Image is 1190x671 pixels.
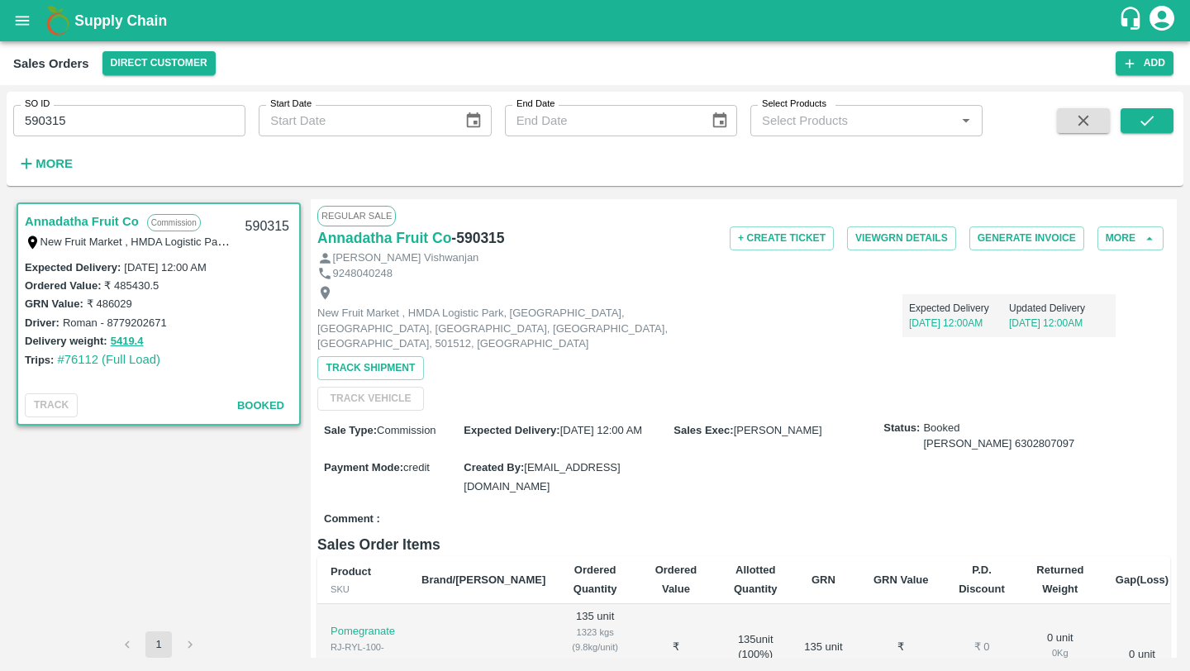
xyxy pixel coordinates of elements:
a: #76112 (Full Load) [57,353,160,366]
label: SO ID [25,98,50,111]
input: End Date [505,105,697,136]
label: Start Date [270,98,312,111]
div: 0 Kg [1031,645,1089,660]
p: 9248040248 [333,266,393,282]
button: Track Shipment [317,356,424,380]
button: Choose date [704,105,735,136]
label: Delivery weight: [25,335,107,347]
a: Supply Chain [74,9,1118,32]
b: Allotted Quantity [734,564,778,594]
p: Commission [147,214,201,231]
span: Booked [923,421,1074,451]
span: Booked [237,399,284,412]
span: [EMAIL_ADDRESS][DOMAIN_NAME] [464,461,620,492]
b: Supply Chain [74,12,167,29]
button: 5419.4 [111,332,144,351]
button: More [13,150,77,178]
nav: pagination navigation [112,631,206,658]
a: Annadatha Fruit Co [25,211,139,232]
input: Enter SO ID [13,105,245,136]
b: Brand/[PERSON_NAME] [421,573,545,586]
h6: - 590315 [451,226,504,250]
span: [PERSON_NAME] [734,424,822,436]
label: GRN Value: [25,297,83,310]
img: logo [41,4,74,37]
p: [DATE] 12:00AM [909,316,1009,331]
label: Expected Delivery : [464,424,559,436]
label: Expected Delivery : [25,261,121,274]
div: RJ-RYL-100-150 [331,640,395,670]
div: ₹ 0 / Unit [959,654,1005,669]
b: GRN [812,573,835,586]
button: Select DC [102,51,216,75]
p: Pomegranate [331,624,395,640]
input: Select Products [755,110,950,131]
label: Sale Type : [324,424,377,436]
p: Expected Delivery [909,301,1009,316]
label: Ordered Value: [25,279,101,292]
a: Annadatha Fruit Co [317,226,451,250]
label: [DATE] 12:00 AM [124,261,206,274]
p: [DATE] 12:00AM [1009,316,1109,331]
b: Ordered Quantity [574,564,617,594]
p: New Fruit Market , HMDA Logistic Park, [GEOGRAPHIC_DATA], [GEOGRAPHIC_DATA], [GEOGRAPHIC_DATA], [... [317,306,689,352]
strong: More [36,157,73,170]
div: 1323 Kg [804,654,844,669]
b: Ordered Value [655,564,697,594]
div: 590315 [236,207,299,246]
button: ViewGRN Details [847,226,956,250]
h6: Sales Order Items [317,533,1170,556]
button: Generate Invoice [969,226,1084,250]
div: Sales Orders [13,53,89,74]
b: GRN Value [873,573,928,586]
button: Open [955,110,977,131]
div: 1323 kgs (9.8kg/unit) [572,625,618,655]
label: Created By : [464,461,524,474]
span: credit [403,461,430,474]
button: Add [1116,51,1173,75]
label: ₹ 486029 [87,297,132,310]
div: account of current user [1147,3,1177,38]
button: page 1 [145,631,172,658]
label: Payment Mode : [324,461,403,474]
b: Gap(Loss) [1116,573,1169,586]
div: ₹ 0 [959,640,1005,655]
input: Start Date [259,105,451,136]
b: Product [331,565,371,578]
button: open drawer [3,2,41,40]
div: SKU [331,582,395,597]
label: End Date [516,98,555,111]
label: Sales Exec : [674,424,733,436]
label: Trips: [25,354,54,366]
b: Returned Weight [1036,564,1083,594]
label: Select Products [762,98,826,111]
label: New Fruit Market , HMDA Logistic Park, [GEOGRAPHIC_DATA], [GEOGRAPHIC_DATA], [GEOGRAPHIC_DATA], [... [40,235,975,248]
label: Status: [883,421,920,436]
p: [PERSON_NAME] Vishwanjan [333,250,479,266]
button: More [1097,226,1164,250]
button: + Create Ticket [730,226,834,250]
label: Driver: [25,316,59,329]
b: P.D. Discount [959,564,1005,594]
label: Roman - 8779202671 [63,316,167,329]
span: [DATE] 12:00 AM [560,424,642,436]
label: Comment : [324,512,380,527]
div: 135 unit [804,640,844,670]
div: customer-support [1118,6,1147,36]
span: Regular Sale [317,206,396,226]
label: ₹ 485430.5 [104,279,159,292]
span: Commission [377,424,436,436]
div: [PERSON_NAME] 6302807097 [923,436,1074,452]
p: Updated Delivery [1009,301,1109,316]
button: Choose date [458,105,489,136]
